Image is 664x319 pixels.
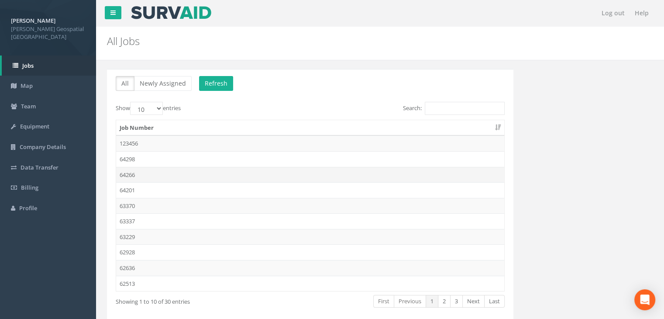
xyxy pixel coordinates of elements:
[116,167,504,183] td: 64266
[11,14,85,41] a: [PERSON_NAME] [PERSON_NAME] Geospatial [GEOGRAPHIC_DATA]
[199,76,233,91] button: Refresh
[21,163,58,171] span: Data Transfer
[425,102,505,115] input: Search:
[634,289,655,310] div: Open Intercom Messenger
[20,143,66,151] span: Company Details
[116,76,134,91] button: All
[116,276,504,291] td: 62513
[116,213,504,229] td: 63337
[107,35,560,47] h2: All Jobs
[116,182,504,198] td: 64201
[116,198,504,214] td: 63370
[21,102,36,110] span: Team
[11,17,55,24] strong: [PERSON_NAME]
[450,295,463,308] a: 3
[373,295,394,308] a: First
[2,55,96,76] a: Jobs
[403,102,505,115] label: Search:
[11,25,85,41] span: [PERSON_NAME] Geospatial [GEOGRAPHIC_DATA]
[484,295,505,308] a: Last
[21,184,38,191] span: Billing
[116,260,504,276] td: 62636
[116,151,504,167] td: 64298
[116,294,270,306] div: Showing 1 to 10 of 30 entries
[22,62,34,69] span: Jobs
[130,102,163,115] select: Showentries
[116,229,504,245] td: 63229
[394,295,426,308] a: Previous
[116,102,181,115] label: Show entries
[20,122,49,130] span: Equipment
[116,135,504,151] td: 123456
[19,204,37,212] span: Profile
[116,244,504,260] td: 62928
[21,82,33,90] span: Map
[426,295,438,308] a: 1
[134,76,192,91] button: Newly Assigned
[462,295,485,308] a: Next
[116,120,504,136] th: Job Number: activate to sort column ascending
[438,295,451,308] a: 2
